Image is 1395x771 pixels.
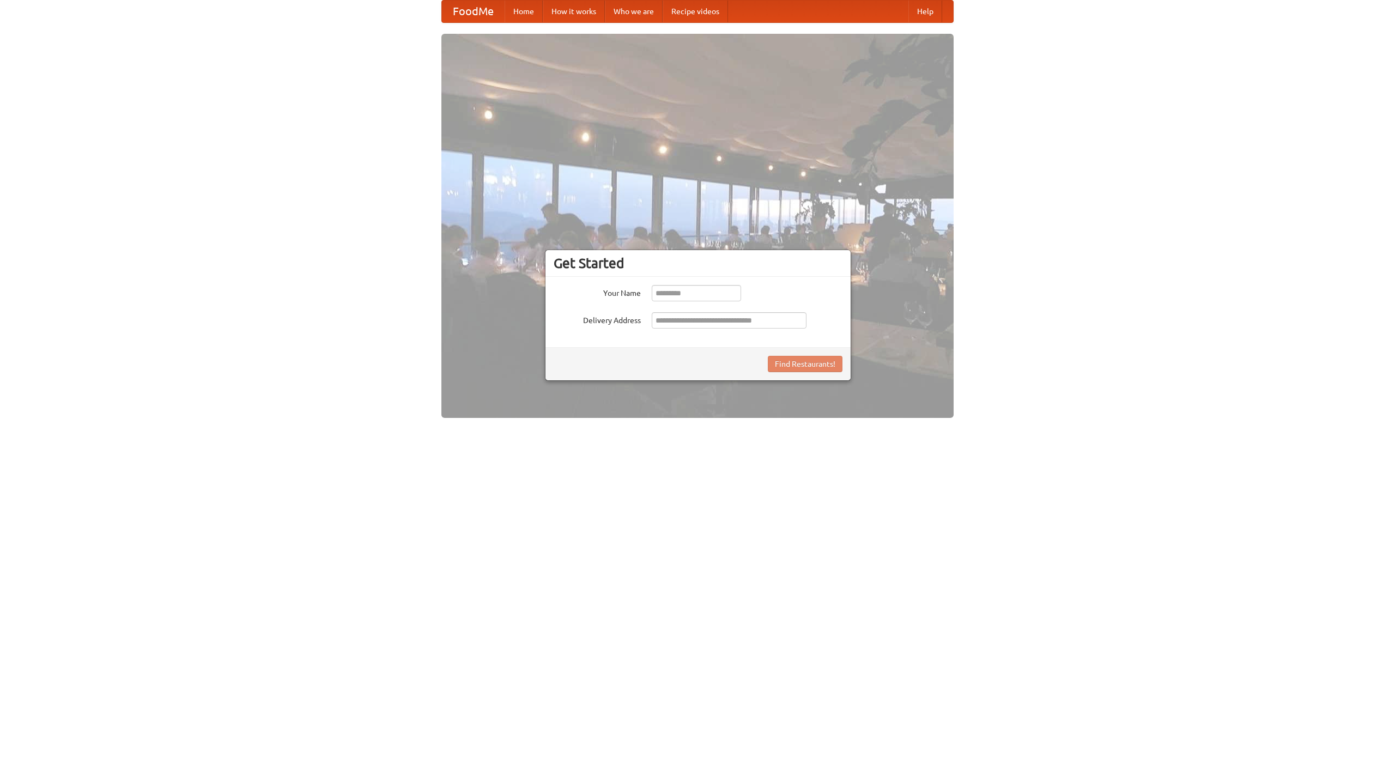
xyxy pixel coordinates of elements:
a: FoodMe [442,1,505,22]
a: Help [908,1,942,22]
h3: Get Started [554,255,842,271]
a: Home [505,1,543,22]
label: Your Name [554,285,641,299]
button: Find Restaurants! [768,356,842,372]
a: Recipe videos [663,1,728,22]
a: Who we are [605,1,663,22]
label: Delivery Address [554,312,641,326]
a: How it works [543,1,605,22]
